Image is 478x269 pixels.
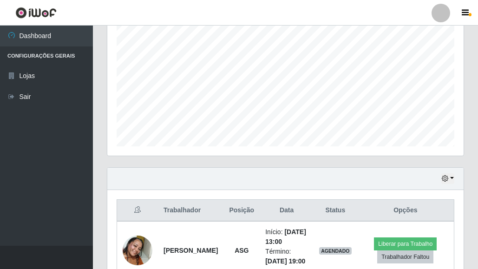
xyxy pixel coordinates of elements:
[164,247,218,254] strong: [PERSON_NAME]
[265,228,306,245] time: [DATE] 13:00
[357,200,454,222] th: Opções
[374,237,437,250] button: Liberar para Trabalho
[314,200,357,222] th: Status
[265,247,308,266] li: Término:
[265,227,308,247] li: Início:
[158,200,223,222] th: Trabalhador
[15,7,57,19] img: CoreUI Logo
[319,247,352,255] span: AGENDADO
[235,247,249,254] strong: ASG
[265,257,305,265] time: [DATE] 19:00
[223,200,260,222] th: Posição
[260,200,314,222] th: Data
[377,250,433,263] button: Trabalhador Faltou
